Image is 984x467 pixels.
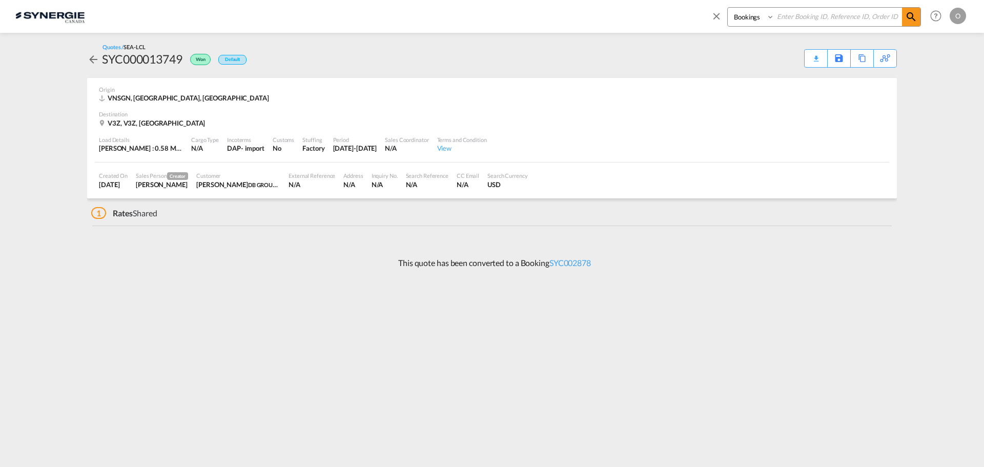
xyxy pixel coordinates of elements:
div: N/A [457,180,479,189]
span: DB GROUP US [248,180,284,189]
md-icon: icon-arrow-left [87,53,99,66]
div: DAP [227,144,241,153]
span: icon-magnify [902,8,920,26]
div: VNSGN, Ho Chi Minh City, Asia Pacific [99,93,272,103]
img: 1f56c880d42311ef80fc7dca854c8e59.png [15,5,85,28]
div: V3Z, V3Z, Canada [99,118,208,128]
div: Customer [196,172,280,179]
div: Destination [99,110,885,118]
div: Quotes /SEA-LCL [102,43,146,51]
div: N/A [406,180,448,189]
div: N/A [372,180,398,189]
div: Sales Coordinator [385,136,428,144]
input: Enter Booking ID, Reference ID, Order ID [774,8,902,26]
div: Search Currency [487,172,528,179]
div: Created On [99,172,128,179]
span: Help [927,7,945,25]
div: Search Reference [406,172,448,179]
span: icon-close [711,7,727,32]
md-icon: icon-magnify [905,11,917,23]
div: N/A [289,180,335,189]
div: Cargo Type [191,136,219,144]
div: No [273,144,294,153]
div: 4 Aug 2025 [99,180,128,189]
md-icon: icon-close [711,10,722,22]
div: Won [182,51,213,67]
div: Stuffing [302,136,324,144]
div: O [950,8,966,24]
div: Rosa Ho [136,180,188,189]
div: USD [487,180,528,189]
div: Period [333,136,377,144]
div: SYC000013749 [102,51,182,67]
div: CC Email [457,172,479,179]
div: Address [343,172,363,179]
div: N/A [385,144,428,153]
div: N/A [191,144,219,153]
div: Quote PDF is not available at this time [810,50,822,59]
div: View [437,144,487,153]
div: External Reference [289,172,335,179]
div: Terms and Condition [437,136,487,144]
span: Won [196,56,208,66]
div: Incoterms [227,136,264,144]
div: [PERSON_NAME] : 0.58 MT | Volumetric Wt : 4.00 CBM | Chargeable Wt : 4.00 W/M [99,144,183,153]
div: Factory Stuffing [302,144,324,153]
span: VNSGN, [GEOGRAPHIC_DATA], [GEOGRAPHIC_DATA] [108,94,269,102]
div: Sales Person [136,172,188,180]
span: SEA-LCL [124,44,145,50]
div: Customs [273,136,294,144]
span: 1 [91,207,106,219]
div: Origin [99,86,885,93]
div: Save As Template [828,50,850,67]
div: - import [241,144,264,153]
span: Rates [113,208,133,218]
span: Creator [167,172,188,180]
a: SYC002878 [549,258,591,268]
div: Load Details [99,136,183,144]
div: Help [927,7,950,26]
div: Shared [91,208,157,219]
md-icon: icon-download [810,51,822,59]
div: icon-arrow-left [87,51,102,67]
div: Default [218,55,247,65]
div: Elizabeth Lacroix [196,180,280,189]
div: Inquiry No. [372,172,398,179]
div: N/A [343,180,363,189]
p: This quote has been converted to a Booking [393,257,591,269]
div: 3 Sep 2025 [333,144,377,153]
